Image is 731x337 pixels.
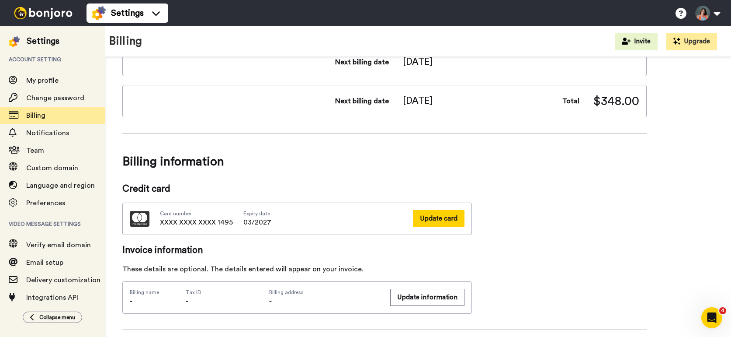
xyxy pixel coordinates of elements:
[26,147,44,154] span: Team
[160,217,233,228] span: XXXX XXXX XXXX 1495
[26,182,95,189] span: Language and region
[24,14,43,21] div: v 4.0.25
[130,289,159,296] span: Billing name
[122,149,647,174] span: Billing information
[122,183,472,196] span: Credit card
[26,277,100,284] span: Delivery customization
[243,217,271,228] span: 03/2027
[666,33,717,50] button: Upgrade
[23,312,82,323] button: Collapse menu
[122,264,472,274] div: These details are optional. The details entered will appear on your invoice.
[160,210,233,217] span: Card number
[111,7,144,19] span: Settings
[243,210,271,217] span: Expiry date
[335,96,389,106] span: Next billing date
[701,307,722,328] iframe: Intercom live chat
[186,298,188,305] span: -
[335,57,389,67] span: Next billing date
[27,35,59,47] div: Settings
[10,7,76,19] img: bj-logo-header-white.svg
[593,92,639,110] span: $348.00
[122,244,472,257] span: Invoice information
[24,51,31,58] img: tab_domain_overview_orange.svg
[26,130,69,137] span: Notifications
[26,112,45,119] span: Billing
[33,52,78,57] div: Domain Overview
[390,289,464,306] button: Update information
[403,95,433,108] span: [DATE]
[39,314,75,321] span: Collapse menu
[26,95,84,102] span: Change password
[109,35,142,48] h1: Billing
[186,289,201,296] span: Tax ID
[26,200,65,207] span: Preferences
[413,210,464,227] button: Update card
[14,14,21,21] img: logo_orange.svg
[26,259,63,266] span: Email setup
[26,294,78,301] span: Integrations API
[92,6,106,20] img: settings-colored.svg
[23,23,96,30] div: Domain: [DOMAIN_NAME]
[403,56,433,69] span: [DATE]
[615,33,658,50] button: Invite
[130,298,132,305] span: -
[97,52,147,57] div: Keywords by Traffic
[9,36,20,47] img: settings-colored.svg
[26,242,91,249] span: Verify email domain
[26,77,59,84] span: My profile
[719,307,726,314] span: 4
[87,51,94,58] img: tab_keywords_by_traffic_grey.svg
[269,289,381,296] span: Billing address
[14,23,21,30] img: website_grey.svg
[562,96,579,106] span: Total
[269,298,272,305] span: -
[26,165,78,172] span: Custom domain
